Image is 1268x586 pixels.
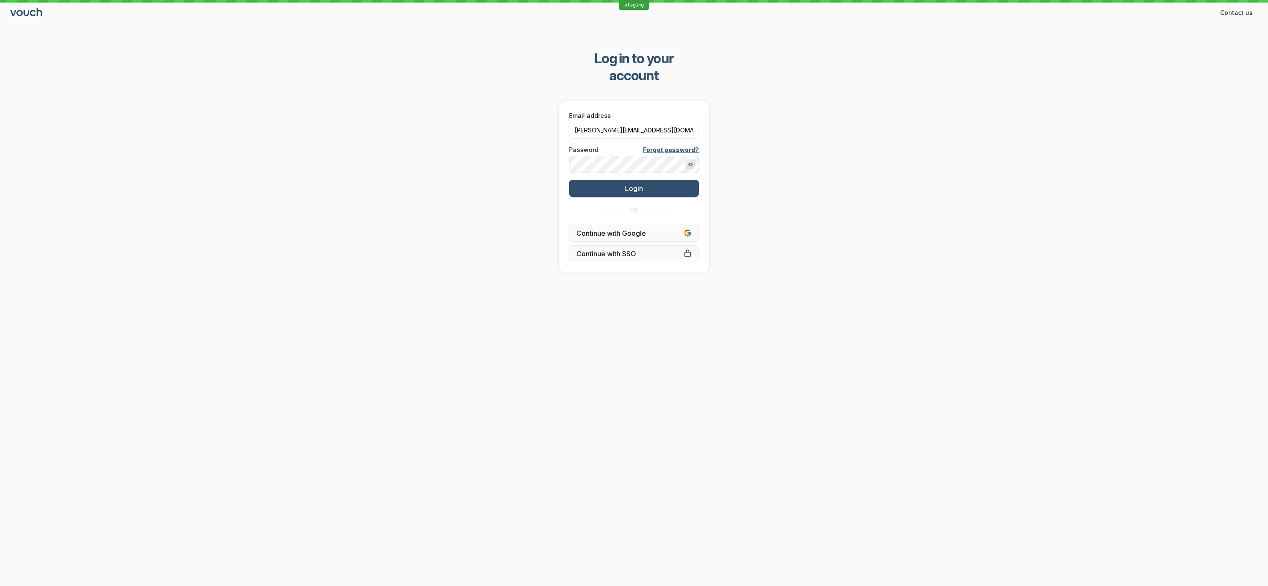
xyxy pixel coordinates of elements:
[576,229,692,237] span: Continue with Google
[10,9,44,17] a: Go to sign in
[576,249,692,258] span: Continue with SSO
[1215,6,1258,20] button: Contact us
[643,146,699,154] a: Forgot password?
[570,50,698,84] span: Log in to your account
[569,225,699,242] button: Continue with Google
[685,159,696,170] button: Show password
[569,146,599,154] span: Password
[569,245,699,262] a: Continue with SSO
[630,207,638,214] span: OR
[625,184,643,193] span: Login
[569,180,699,197] button: Login
[1220,9,1253,17] span: Contact us
[569,111,611,120] span: Email address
